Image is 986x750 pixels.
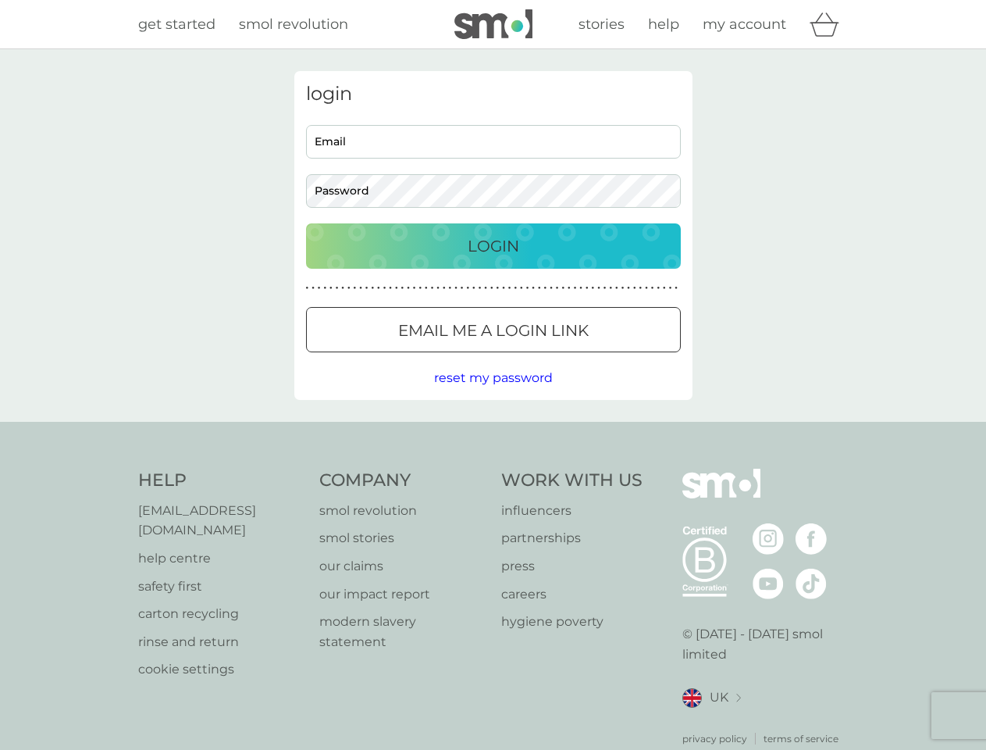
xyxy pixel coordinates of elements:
[336,284,339,292] p: ●
[586,284,589,292] p: ●
[682,731,747,746] a: privacy policy
[538,284,541,292] p: ●
[501,528,643,548] p: partnerships
[609,284,612,292] p: ●
[764,731,838,746] a: terms of service
[550,284,553,292] p: ●
[311,284,315,292] p: ●
[306,83,681,105] h3: login
[443,284,446,292] p: ●
[484,284,487,292] p: ●
[319,469,486,493] h4: Company
[578,16,625,33] span: stories
[395,284,398,292] p: ●
[663,284,666,292] p: ●
[138,632,304,652] a: rinse and return
[425,284,428,292] p: ●
[682,469,760,522] img: smol
[639,284,643,292] p: ●
[682,688,702,708] img: UK flag
[657,284,660,292] p: ●
[323,284,326,292] p: ●
[615,284,618,292] p: ●
[621,284,625,292] p: ●
[138,577,304,597] a: safety first
[627,284,630,292] p: ●
[461,284,464,292] p: ●
[508,284,511,292] p: ●
[138,548,304,569] a: help centre
[431,284,434,292] p: ●
[371,284,374,292] p: ●
[306,284,309,292] p: ●
[532,284,535,292] p: ●
[138,501,304,541] a: [EMAIL_ADDRESS][DOMAIN_NAME]
[710,687,728,708] span: UK
[401,284,404,292] p: ●
[138,16,215,33] span: get started
[597,284,600,292] p: ●
[682,624,849,664] p: © [DATE] - [DATE] smol limited
[703,16,786,33] span: my account
[319,612,486,652] p: modern slavery statement
[796,568,827,599] img: visit the smol Tiktok page
[651,284,654,292] p: ●
[472,284,475,292] p: ●
[501,612,643,632] a: hygiene poverty
[501,469,643,493] h4: Work With Us
[138,659,304,680] a: cookie settings
[454,284,457,292] p: ●
[138,604,304,624] a: carton recycling
[466,284,469,292] p: ●
[810,9,849,40] div: basket
[454,9,532,39] img: smol
[138,469,304,493] h4: Help
[389,284,392,292] p: ●
[319,528,486,548] p: smol stories
[675,284,678,292] p: ●
[418,284,422,292] p: ●
[544,284,547,292] p: ●
[703,13,786,36] a: my account
[359,284,362,292] p: ●
[306,307,681,352] button: Email me a login link
[753,568,784,599] img: visit the smol Youtube page
[319,501,486,521] a: smol revolution
[468,234,519,259] p: Login
[502,284,505,292] p: ●
[648,16,679,33] span: help
[633,284,636,292] p: ●
[434,368,553,388] button: reset my password
[434,370,553,385] span: reset my password
[239,13,348,36] a: smol revolution
[138,13,215,36] a: get started
[407,284,410,292] p: ●
[319,584,486,605] a: our impact report
[341,284,344,292] p: ●
[319,556,486,577] a: our claims
[383,284,386,292] p: ●
[449,284,452,292] p: ●
[329,284,333,292] p: ●
[501,556,643,577] a: press
[514,284,517,292] p: ●
[561,284,564,292] p: ●
[377,284,380,292] p: ●
[501,584,643,605] a: careers
[669,284,672,292] p: ●
[490,284,493,292] p: ●
[413,284,416,292] p: ●
[556,284,559,292] p: ●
